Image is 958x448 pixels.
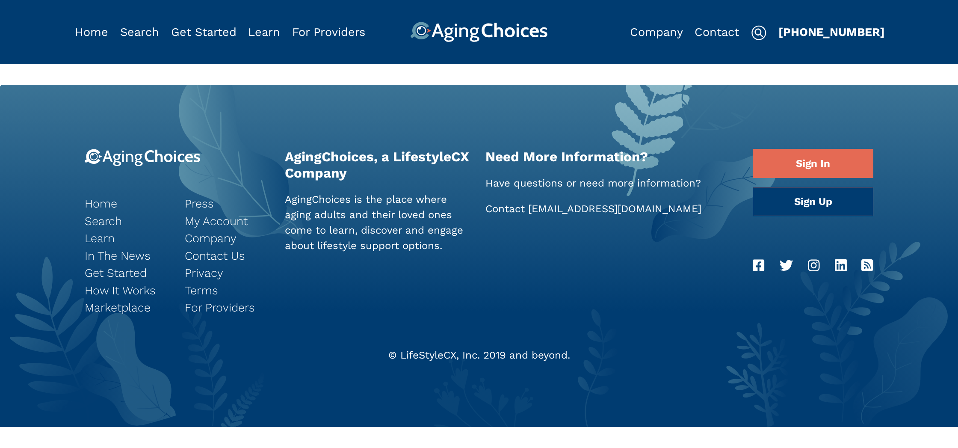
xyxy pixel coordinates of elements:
[751,25,766,41] img: search-icon.svg
[695,25,739,39] a: Contact
[185,282,272,300] a: Terms
[778,25,885,39] a: [PHONE_NUMBER]
[78,347,880,363] div: © LifeStyleCX, Inc. 2019 and beyond.
[753,256,765,276] a: Facebook
[248,25,280,39] a: Learn
[85,230,172,247] a: Learn
[171,25,237,39] a: Get Started
[85,247,172,265] a: In The News
[861,256,873,276] a: RSS Feed
[185,247,272,265] a: Contact Us
[285,149,473,181] h2: AgingChoices, a LifestyleCX Company
[410,22,547,42] img: AgingChoices
[835,256,847,276] a: LinkedIn
[85,299,172,317] a: Marketplace
[185,195,272,213] a: Press
[185,299,272,317] a: For Providers
[485,175,740,191] p: Have questions or need more information?
[85,195,172,213] a: Home
[85,149,201,166] img: 9-logo.svg
[185,264,272,282] a: Privacy
[85,213,172,230] a: Search
[85,264,172,282] a: Get Started
[753,187,873,216] a: Sign Up
[630,25,683,39] a: Company
[808,256,820,276] a: Instagram
[120,25,159,39] a: Search
[528,203,701,215] a: [EMAIL_ADDRESS][DOMAIN_NAME]
[780,256,793,276] a: Twitter
[75,25,108,39] a: Home
[285,192,473,253] p: AgingChoices is the place where aging adults and their loved ones come to learn, discover and eng...
[85,282,172,300] a: How It Works
[485,201,740,217] p: Contact
[485,149,740,165] h2: Need More Information?
[292,25,365,39] a: For Providers
[185,213,272,230] a: My Account
[120,22,159,42] div: Popover trigger
[185,230,272,247] a: Company
[753,149,873,178] a: Sign In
